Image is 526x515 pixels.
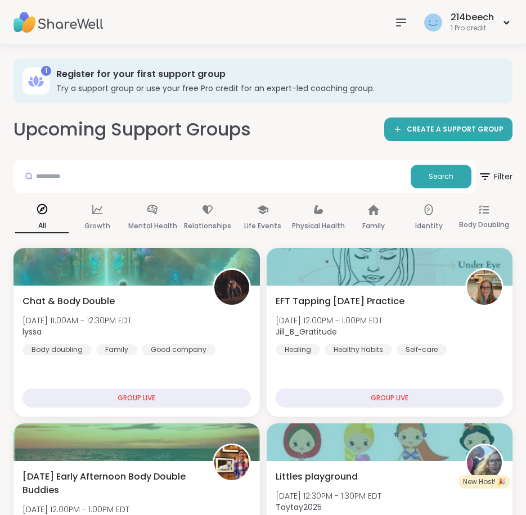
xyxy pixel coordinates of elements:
[142,344,215,355] div: Good company
[84,219,110,233] p: Growth
[244,219,281,233] p: Life Events
[23,344,92,355] div: Body doubling
[14,3,104,42] img: ShareWell Nav Logo
[23,388,251,408] div: GROUP LIVE
[415,219,443,233] p: Identity
[56,83,497,94] h3: Try a support group or use your free Pro credit for an expert-led coaching group.
[23,504,129,515] span: [DATE] 12:00PM - 1:00PM EDT
[478,160,512,193] button: Filter
[467,270,502,305] img: Jill_B_Gratitude
[292,219,345,233] p: Physical Health
[214,270,249,305] img: lyssa
[14,117,251,142] h2: Upcoming Support Groups
[384,118,512,141] a: CREATE A SUPPORT GROUP
[23,295,115,308] span: Chat & Body Double
[23,326,42,337] b: lyssa
[96,344,137,355] div: Family
[184,219,231,233] p: Relationships
[276,502,322,513] b: Taytay2025
[451,11,494,24] div: 214beech
[397,344,447,355] div: Self-care
[478,163,512,190] span: Filter
[276,388,504,408] div: GROUP LIVE
[362,219,385,233] p: Family
[214,445,249,480] img: AmberWolffWizard
[128,219,177,233] p: Mental Health
[276,295,404,308] span: EFT Tapping [DATE] Practice
[411,165,471,188] button: Search
[459,218,509,232] p: Body Doubling
[276,470,358,484] span: Littles playground
[407,125,503,134] span: CREATE A SUPPORT GROUP
[23,470,200,497] span: [DATE] Early Afternoon Body Double Buddies
[41,66,51,76] div: 1
[276,490,381,502] span: [DATE] 12:30PM - 1:30PM EDT
[424,13,442,31] img: 214beech
[15,219,69,233] p: All
[56,68,497,80] h3: Register for your first support group
[276,326,337,337] b: Jill_B_Gratitude
[325,344,392,355] div: Healthy habits
[23,315,132,326] span: [DATE] 11:00AM - 12:30PM EDT
[451,24,494,33] div: 1 Pro credit
[458,475,510,489] div: New Host! 🎉
[429,171,453,182] span: Search
[467,445,502,480] img: Taytay2025
[276,315,383,326] span: [DATE] 12:00PM - 1:00PM EDT
[276,344,320,355] div: Healing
